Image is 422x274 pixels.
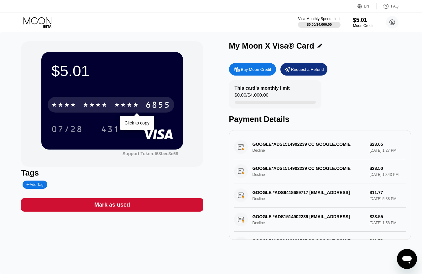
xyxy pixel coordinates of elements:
div: Visa Monthly Spend Limit$0.00/$4,000.00 [298,17,340,28]
div: Buy Moon Credit [241,67,271,72]
div: $5.01 [51,62,173,80]
iframe: Bouton de lancement de la fenêtre de messagerie [397,249,417,269]
div: Add Tag [23,181,47,189]
div: Add Tag [26,182,43,187]
div: Request a Refund [291,67,324,72]
div: Support Token:f68bec3e68 [122,151,178,156]
div: Buy Moon Credit [229,63,276,76]
div: 07/28 [47,121,87,137]
div: $0.00 / $4,000.00 [235,92,268,101]
div: FAQ [391,4,399,8]
div: Visa Monthly Spend Limit [298,17,340,21]
div: Payment Details [229,115,411,124]
div: EN [357,3,377,9]
div: 07/28 [51,125,83,135]
div: EN [364,4,369,8]
div: $0.00 / $4,000.00 [307,23,332,26]
div: $5.01 [353,17,373,24]
div: My Moon X Visa® Card [229,41,314,50]
div: Mark as used [21,198,203,212]
div: FAQ [377,3,399,9]
div: 431 [101,125,120,135]
div: $5.01Moon Credit [353,17,373,28]
div: This card’s monthly limit [235,85,290,91]
div: 431 [96,121,124,137]
div: Request a Refund [280,63,327,76]
div: Support Token: f68bec3e68 [122,151,178,156]
div: 6855 [145,101,170,111]
div: Moon Credit [353,24,373,28]
div: Tags [21,168,203,177]
div: Click to copy [125,120,149,125]
div: Mark as used [94,201,130,208]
